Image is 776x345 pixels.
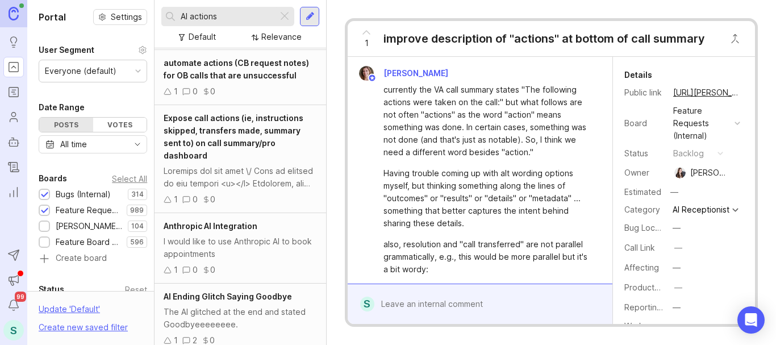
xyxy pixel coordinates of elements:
[624,223,674,232] label: Bug Location
[624,117,664,130] div: Board
[673,301,681,314] div: —
[624,188,661,196] div: Estimated
[673,147,704,160] div: backlog
[193,193,198,206] div: 0
[93,118,147,132] div: Votes
[112,176,147,182] div: Select All
[56,188,111,201] div: Bugs (Internal)
[3,32,24,52] a: Ideas
[210,193,215,206] div: 0
[352,66,457,81] a: Maddy Martin[PERSON_NAME]
[3,107,24,127] a: Users
[56,204,121,217] div: Feature Requests (Internal)
[193,85,198,98] div: 0
[671,240,686,255] button: Call Link
[39,303,100,321] div: Update ' Default '
[360,297,374,311] div: S
[164,221,257,231] span: Anthropic AI Integration
[624,147,664,160] div: Status
[93,9,147,25] button: Settings
[624,86,664,99] div: Public link
[9,7,19,20] img: Canny Home
[164,292,292,301] span: AI Ending Glitch Saying Goodbye
[3,57,24,77] a: Portal
[60,138,87,151] div: All time
[45,65,116,77] div: Everyone (default)
[125,286,147,293] div: Reset
[193,264,198,276] div: 0
[670,319,685,334] button: Workaround
[674,167,686,178] img: Kelsey Fisher
[624,302,685,312] label: Reporting Team
[155,50,326,105] a: automate actions (CB request notes) for OB calls that are unsuccessful100
[128,140,147,149] svg: toggle icon
[164,165,317,190] div: Loremips dol sit amet \/ Cons ad elitsed do eiu tempori <u></l> Etdolorem, ali enimadm venia qu n...
[181,10,273,23] input: Search...
[56,236,121,248] div: Feature Board Sandbox [DATE]
[624,68,652,82] div: Details
[671,280,686,295] button: ProductboardID
[39,43,94,57] div: User Segment
[737,306,765,334] div: Open Intercom Messenger
[673,105,730,142] div: Feature Requests (Internal)
[365,37,369,49] span: 1
[3,157,24,177] a: Changelog
[624,167,664,179] div: Owner
[3,182,24,202] a: Reporting
[3,245,24,265] button: Send to Autopilot
[174,193,178,206] div: 1
[674,281,682,294] div: —
[39,321,128,334] div: Create new saved filter
[383,238,590,276] div: also, resolution and "call transferred" are not parallel grammatically, e.g., this would be more ...
[673,222,681,234] div: —
[174,85,178,98] div: 1
[690,167,730,179] div: [PERSON_NAME]
[39,172,67,185] div: Boards
[155,105,326,213] a: Expose call actions (ie, instructions skipped, transfers made, summary sent to) on call summary/p...
[673,320,681,332] div: —
[130,206,144,215] p: 989
[724,27,746,50] button: Close button
[624,203,664,216] div: Category
[368,74,377,82] img: member badge
[674,242,682,254] div: —
[15,292,26,302] span: 99
[131,222,144,231] p: 104
[3,270,24,290] button: Announcements
[624,263,659,272] label: Affecting
[383,31,705,47] div: improve description of "actions" at bottom of call summary
[624,282,685,292] label: ProductboardID
[164,113,303,160] span: Expose call actions (ie, instructions skipped, transfers made, summary sent to) on call summary/p...
[210,85,215,98] div: 0
[3,320,24,340] button: S
[164,58,309,80] span: automate actions (CB request notes) for OB calls that are unsuccessful
[131,190,144,199] p: 314
[174,264,178,276] div: 1
[155,213,326,284] a: Anthropic AI IntegrationI would like to use Anthropic AI to book appointments100
[670,85,744,100] a: [URL][PERSON_NAME]
[3,82,24,102] a: Roadmaps
[39,10,66,24] h1: Portal
[383,68,448,78] span: [PERSON_NAME]
[39,101,85,114] div: Date Range
[383,84,590,159] div: currently the VA call summary states "The following actions were taken on the call:" but what fol...
[383,167,590,230] div: Having trouble coming up with alt wording options myself, but thinking something along the lines ...
[39,254,147,264] a: Create board
[164,235,317,260] div: I would like to use Anthropic AI to book appointments
[111,11,142,23] span: Settings
[164,306,317,331] div: The AI glitched at the end and stated Goodbyeeeeeeee.
[189,31,216,43] div: Default
[56,220,122,232] div: [PERSON_NAME] (Public)
[210,264,215,276] div: 0
[624,243,655,252] label: Call Link
[3,132,24,152] a: Autopilot
[673,206,729,214] div: AI Receptionist
[130,238,144,247] p: 596
[39,118,93,132] div: Posts
[39,282,64,296] div: Status
[673,261,681,274] div: —
[624,321,670,331] label: Workaround
[261,31,302,43] div: Relevance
